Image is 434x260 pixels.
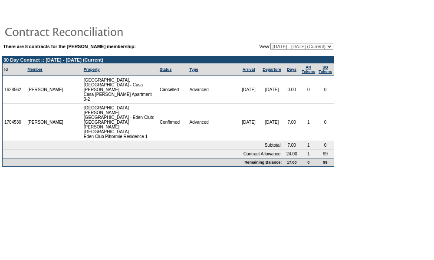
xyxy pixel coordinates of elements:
[317,76,334,104] td: 0
[263,67,281,72] a: Departure
[260,104,283,141] td: [DATE]
[187,76,237,104] td: Advanced
[243,67,255,72] a: Arrival
[189,67,198,72] a: Type
[283,76,300,104] td: 0.00
[283,104,300,141] td: 7.00
[300,158,317,166] td: 0
[319,65,332,74] a: SGTokens
[158,104,188,141] td: Confirmed
[300,141,317,150] td: 1
[300,104,317,141] td: 1
[317,158,334,166] td: 99
[187,104,237,141] td: Advanced
[215,43,333,50] td: View:
[3,150,283,158] td: Contract Allowance:
[82,76,158,104] td: [GEOGRAPHIC_DATA], [GEOGRAPHIC_DATA] - Casa [PERSON_NAME] Casa [PERSON_NAME] Apartment 3-2
[3,56,334,63] td: 30 Day Contract :: [DATE] - [DATE] (Current)
[287,67,296,72] a: Days
[283,141,300,150] td: 7.00
[302,65,315,74] a: ARTokens
[3,63,26,76] td: Id
[82,104,158,141] td: [GEOGRAPHIC_DATA][PERSON_NAME], [GEOGRAPHIC_DATA] - Eden Club: [GEOGRAPHIC_DATA][PERSON_NAME], [G...
[27,67,43,72] a: Member
[237,76,260,104] td: [DATE]
[26,76,66,104] td: [PERSON_NAME]
[283,150,300,158] td: 24.00
[317,141,334,150] td: 0
[3,44,136,49] b: There are 8 contracts for the [PERSON_NAME] membership:
[4,23,178,40] img: pgTtlContractReconciliation.gif
[300,76,317,104] td: 0
[260,76,283,104] td: [DATE]
[283,158,300,166] td: 17.00
[84,67,100,72] a: Property
[3,158,283,166] td: Remaining Balance:
[317,104,334,141] td: 0
[26,104,66,141] td: [PERSON_NAME]
[3,141,283,150] td: Subtotal:
[160,67,172,72] a: Status
[300,150,317,158] td: 1
[317,150,334,158] td: 99
[237,104,260,141] td: [DATE]
[158,76,188,104] td: Cancelled
[3,104,26,141] td: 1704530
[3,76,26,104] td: 1628562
